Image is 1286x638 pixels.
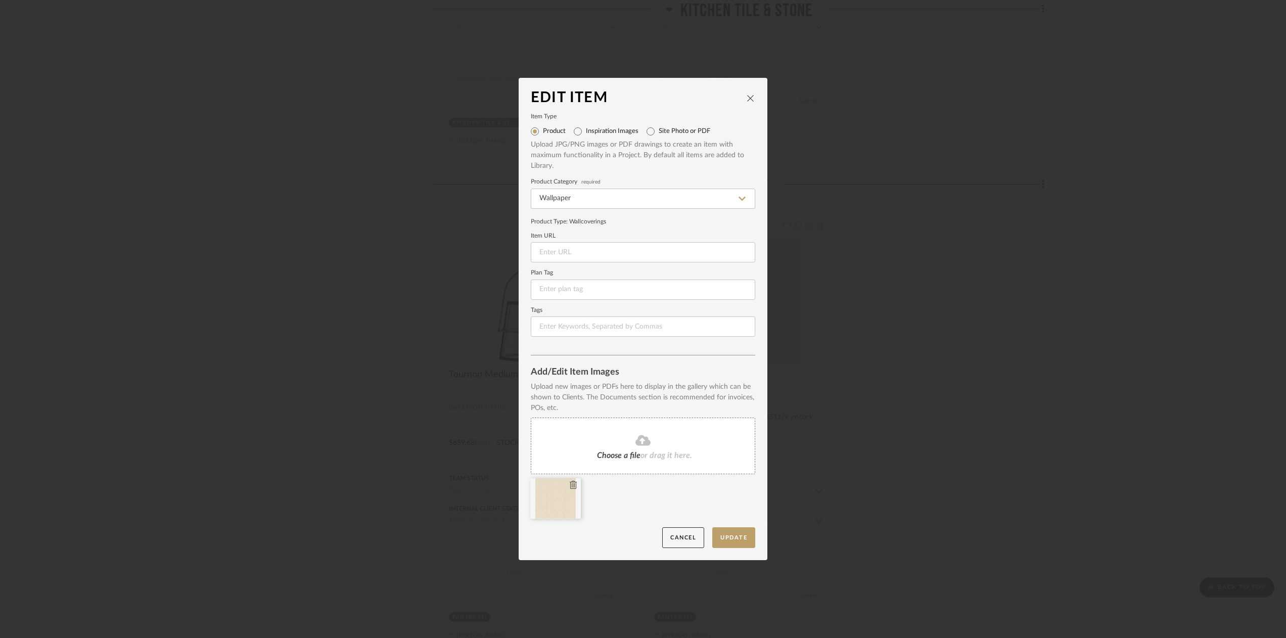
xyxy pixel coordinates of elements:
[662,527,704,548] button: Cancel
[581,180,601,184] span: required
[531,90,746,106] div: Edit Item
[586,127,638,135] label: Inspiration Images
[531,234,755,239] label: Item URL
[531,316,755,337] input: Enter Keywords, Separated by Commas
[712,527,755,548] button: Update
[531,140,755,171] div: Upload JPG/PNG images or PDF drawings to create an item with maximum functionality in a Project. ...
[640,451,692,460] span: or drag it here.
[531,123,755,140] mat-radio-group: Select item type
[531,114,755,119] label: Item Type
[566,218,606,224] span: : Wallcoverings
[543,127,566,135] label: Product
[531,368,755,378] div: Add/Edit Item Images
[531,308,755,313] label: Tags
[531,189,755,209] input: Type a category to search and select
[531,179,755,185] label: Product Category
[531,242,755,262] input: Enter URL
[597,451,640,460] span: Choose a file
[531,382,755,414] div: Upload new images or PDFs here to display in the gallery which can be shown to Clients. The Docum...
[659,127,710,135] label: Site Photo or PDF
[746,94,755,103] button: close
[531,280,755,300] input: Enter plan tag
[531,217,755,226] div: Product Type
[531,270,755,276] label: Plan Tag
